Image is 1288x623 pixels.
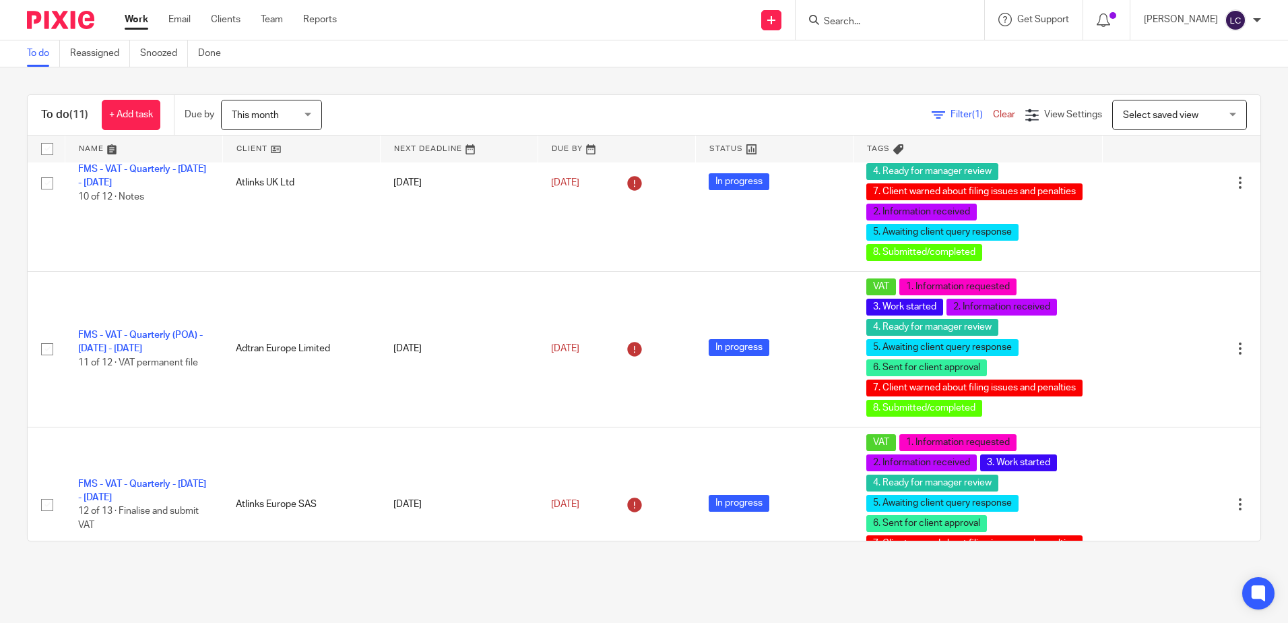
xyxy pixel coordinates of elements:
span: Select saved view [1123,111,1198,120]
a: Reassigned [70,40,130,67]
span: 4. Ready for manager review [866,319,998,336]
span: View Settings [1044,110,1102,119]
span: (1) [972,110,983,119]
span: VAT [866,434,896,451]
span: In progress [709,495,769,512]
a: FMS - VAT - Quarterly - [DATE] - [DATE] [78,479,206,502]
span: This month [232,111,279,120]
a: Clear [993,110,1015,119]
span: [DATE] [551,500,579,509]
span: In progress [709,339,769,356]
input: Search [823,16,944,28]
span: 4. Ready for manager review [866,475,998,492]
span: (11) [69,109,88,120]
h1: To do [41,108,88,122]
span: 3. Work started [980,454,1057,471]
span: 11 of 12 · VAT permanent file [78,358,198,367]
span: Filter [951,110,993,119]
td: Atlinks Europe SAS [222,427,380,583]
span: 1. Information requested [899,434,1017,451]
span: Get Support [1017,15,1069,24]
a: Reports [303,13,337,26]
span: 7. Client warned about filing issues and penalties [866,535,1083,552]
a: FMS - VAT - Quarterly - [DATE] - [DATE] [78,165,206,187]
td: Adtran Europe Limited [222,271,380,427]
span: 10 of 12 · Notes [78,192,144,202]
span: 2. Information received [866,454,977,471]
span: 2. Information received [866,204,977,220]
span: 3. Work started [866,299,943,316]
td: [DATE] [380,271,538,427]
a: Snoozed [140,40,188,67]
td: [DATE] [380,427,538,583]
span: 5. Awaiting client query response [866,339,1019,356]
a: Clients [211,13,240,26]
span: 7. Client warned about filing issues and penalties [866,380,1083,396]
a: Work [125,13,148,26]
span: Tags [867,145,890,152]
span: 5. Awaiting client query response [866,495,1019,512]
p: [PERSON_NAME] [1144,13,1218,26]
img: Pixie [27,11,94,29]
td: Atlinks UK Ltd [222,95,380,271]
p: Due by [185,108,214,121]
span: [DATE] [551,344,579,353]
span: 8. Submitted/completed [866,400,982,417]
span: 6. Sent for client approval [866,359,987,376]
a: Done [198,40,231,67]
span: 2. Information received [946,299,1057,316]
span: [DATE] [551,178,579,187]
a: To do [27,40,60,67]
span: 4. Ready for manager review [866,163,998,180]
span: In progress [709,173,769,190]
span: 12 of 13 · Finalise and submit VAT [78,507,199,531]
span: VAT [866,278,896,295]
a: Team [261,13,283,26]
span: 1. Information requested [899,278,1017,295]
a: FMS - VAT - Quarterly (POA) - [DATE] - [DATE] [78,330,203,353]
img: svg%3E [1225,9,1246,31]
span: 8. Submitted/completed [866,244,982,261]
td: [DATE] [380,95,538,271]
span: 7. Client warned about filing issues and penalties [866,183,1083,200]
a: + Add task [102,100,160,130]
span: 6. Sent for client approval [866,515,987,532]
a: Email [168,13,191,26]
span: 5. Awaiting client query response [866,224,1019,241]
